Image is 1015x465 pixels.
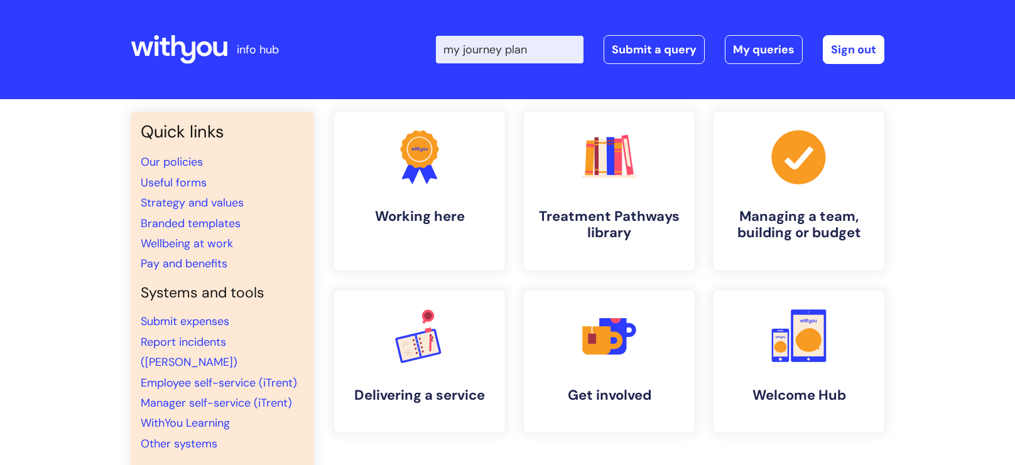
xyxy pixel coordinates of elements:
[334,112,505,270] a: Working here
[725,35,803,64] a: My queries
[724,208,874,242] h4: Managing a team, building or budget
[141,395,292,410] a: Manager self-service (iTrent)
[141,236,233,251] a: Wellbeing at work
[524,291,695,432] a: Get involved
[524,112,695,270] a: Treatment Pathways library
[334,291,505,432] a: Delivering a service
[534,387,685,404] h4: Get involved
[141,256,227,271] a: Pay and benefits
[141,415,230,430] a: WithYou Learning
[714,291,884,432] a: Welcome Hub
[141,216,241,231] a: Branded templates
[714,112,884,270] a: Managing a team, building or budget
[823,35,884,64] a: Sign out
[604,35,705,64] a: Submit a query
[141,334,237,370] a: Report incidents ([PERSON_NAME])
[534,208,685,242] h4: Treatment Pathways library
[141,175,207,190] a: Useful forms
[141,154,203,169] a: Our policies
[344,208,495,225] h4: Working here
[141,375,297,390] a: Employee self-service (iTrent)
[436,36,583,63] input: Search
[141,122,304,142] h3: Quick links
[344,387,495,404] h4: Delivering a service
[237,40,279,60] p: info hub
[141,195,244,210] a: Strategy and values
[436,35,884,64] div: | -
[724,387,874,404] h4: Welcome Hub
[141,436,217,451] a: Other systems
[141,284,304,302] h4: Systems and tools
[141,314,229,329] a: Submit expenses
